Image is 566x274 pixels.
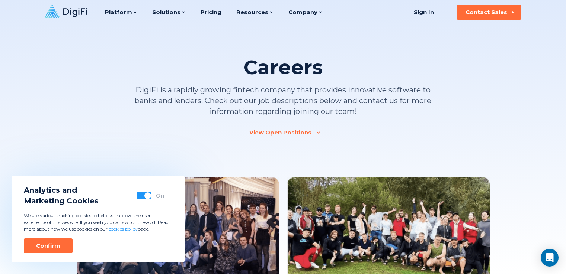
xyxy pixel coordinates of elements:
[24,238,73,253] button: Confirm
[249,129,311,136] div: View Open Positions
[244,56,323,79] h1: Careers
[466,9,507,16] div: Contact Sales
[156,192,164,199] div: On
[24,212,173,232] p: We use various tracking cookies to help us improve the user experience of this website. If you wi...
[249,129,317,136] a: View Open Positions
[131,85,436,117] p: DigiFi is a rapidly growing fintech company that provides innovative software to banks and lender...
[36,242,60,249] div: Confirm
[541,249,559,267] div: Open Intercom Messenger
[24,185,99,196] span: Analytics and
[24,196,99,206] span: Marketing Cookies
[457,5,521,20] button: Contact Sales
[405,5,443,20] a: Sign In
[109,226,138,232] a: cookies policy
